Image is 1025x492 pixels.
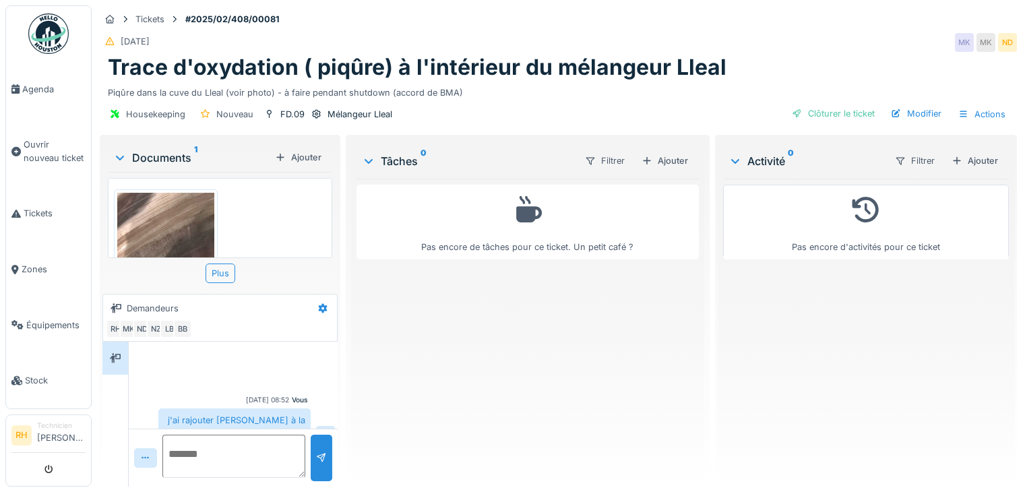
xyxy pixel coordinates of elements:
div: Actions [952,104,1012,124]
div: Ajouter [946,152,1003,170]
div: Technicien [37,421,86,431]
div: Ajouter [270,148,327,166]
li: RH [11,425,32,445]
div: Documents [113,150,270,166]
div: Ajouter [636,152,693,170]
a: Tickets [6,186,91,242]
div: MK [119,319,138,338]
h1: Trace d'oxydation ( piqûre) à l'intérieur du mélangeur Lleal [108,55,726,80]
div: Modifier [886,104,947,123]
a: RH Technicien[PERSON_NAME] [11,421,86,453]
div: Filtrer [579,151,631,171]
div: Activité [728,153,883,169]
div: Filtrer [889,151,941,171]
div: Piqûre dans la cuve du Lleal (voir photo) - à faire pendant shutdown (accord de BMA) [108,81,1009,99]
div: Clôturer le ticket [786,104,880,123]
span: Stock [25,374,86,387]
div: MK [976,33,995,52]
span: Équipements [26,319,86,332]
div: Demandeurs [127,302,179,315]
div: NZ [146,319,165,338]
li: [PERSON_NAME] [37,421,86,450]
div: BB [173,319,192,338]
a: Ouvrir nouveau ticket [6,117,91,186]
div: Pas encore d'activités pour ce ticket [732,191,1000,253]
div: Tickets [135,13,164,26]
div: MK [955,33,974,52]
a: Agenda [6,61,91,117]
div: ND [133,319,152,338]
div: RH [316,426,335,445]
div: RH [106,319,125,338]
div: j'ai rajouter [PERSON_NAME] à la conversation [158,408,311,445]
div: Housekeeping [126,108,185,121]
img: 23fcuhyy8ng7k0ojptnck171sa5d [117,193,214,290]
sup: 1 [194,150,197,166]
div: Mélangeur Lleal [328,108,392,121]
sup: 0 [421,153,427,169]
div: LB [160,319,179,338]
div: Nouveau [216,108,253,121]
div: Tâches [362,153,573,169]
sup: 0 [788,153,794,169]
div: Plus [206,264,235,283]
span: Ouvrir nouveau ticket [24,138,86,164]
div: ND [998,33,1017,52]
span: Tickets [24,207,86,220]
a: Zones [6,241,91,297]
div: [DATE] 08:52 [246,395,289,405]
div: [DATE] [121,35,150,48]
a: Équipements [6,297,91,353]
img: Badge_color-CXgf-gQk.svg [28,13,69,54]
span: Agenda [22,83,86,96]
a: Stock [6,353,91,409]
div: Vous [292,395,308,405]
span: Zones [22,263,86,276]
strong: #2025/02/408/00081 [180,13,285,26]
div: FD.09 [280,108,305,121]
div: Pas encore de tâches pour ce ticket. Un petit café ? [365,191,690,253]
